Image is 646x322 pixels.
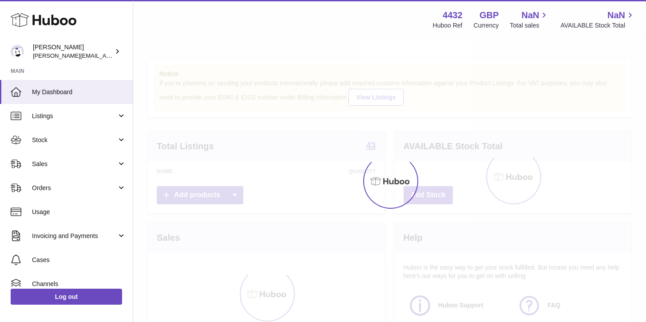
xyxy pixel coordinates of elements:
span: Cases [32,256,126,264]
span: Orders [32,184,117,192]
img: akhil@amalachai.com [11,45,24,58]
div: Huboo Ref [433,21,463,30]
span: Invoicing and Payments [32,232,117,240]
a: Log out [11,289,122,305]
span: My Dashboard [32,88,126,96]
span: Usage [32,208,126,216]
span: Sales [32,160,117,168]
span: AVAILABLE Stock Total [560,21,635,30]
strong: GBP [480,9,499,21]
span: NaN [607,9,625,21]
div: [PERSON_NAME] [33,43,113,60]
strong: 4432 [443,9,463,21]
span: NaN [521,9,539,21]
span: Total sales [510,21,549,30]
span: Listings [32,112,117,120]
div: Currency [474,21,499,30]
a: NaN AVAILABLE Stock Total [560,9,635,30]
span: [PERSON_NAME][EMAIL_ADDRESS][DOMAIN_NAME] [33,52,178,59]
span: Stock [32,136,117,144]
span: Channels [32,280,126,288]
a: NaN Total sales [510,9,549,30]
